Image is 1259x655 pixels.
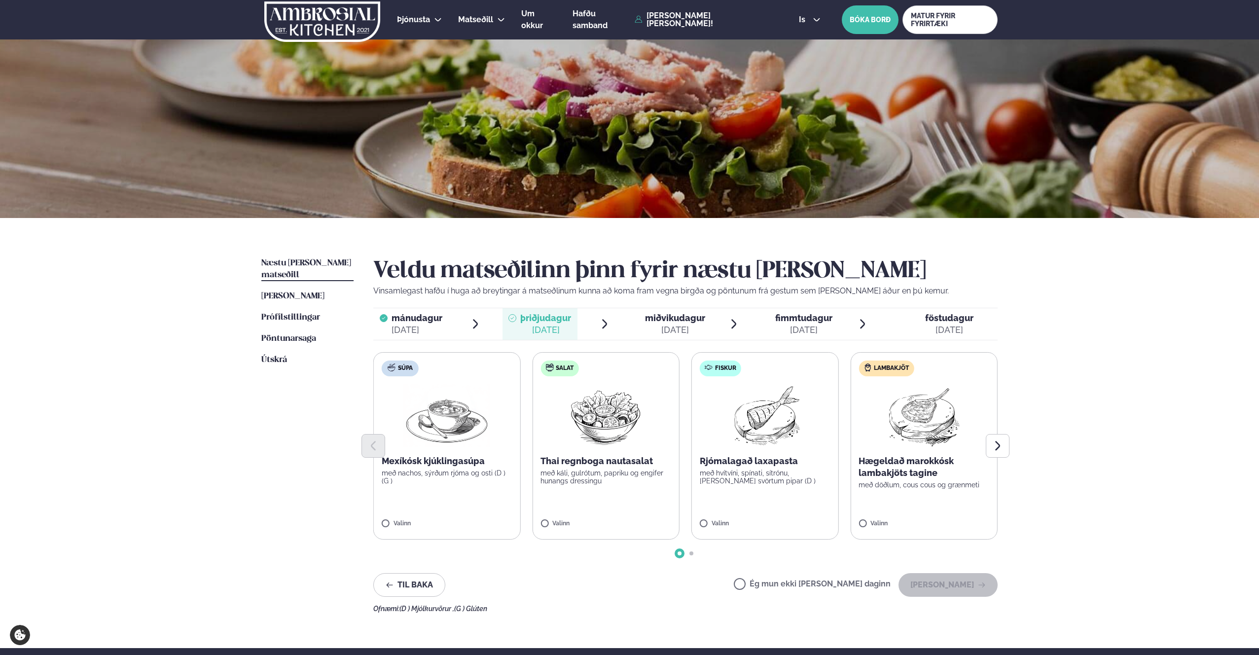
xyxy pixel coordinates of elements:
[263,1,381,42] img: logo
[373,257,998,285] h2: Veldu matseðilinn þinn fyrir næstu [PERSON_NAME]
[392,324,442,336] div: [DATE]
[388,364,396,371] img: soup.svg
[573,9,608,30] span: Hafðu samband
[791,16,828,24] button: is
[261,333,316,345] a: Pöntunarsaga
[863,364,871,371] img: Lamb.svg
[556,364,574,372] span: Salat
[715,364,736,372] span: Fiskur
[403,384,490,447] img: Soup.png
[397,14,430,26] a: Þjónusta
[545,364,553,371] img: salad.svg
[540,455,671,467] p: Thai regnboga nautasalat
[373,285,998,297] p: Vinsamlegast hafðu í huga að breytingar á matseðlinum kunna að koma fram vegna birgða og pöntunum...
[540,469,671,485] p: með káli, gulrótum, papriku og engifer hunangs dressingu
[700,455,830,467] p: Rjómalagað laxapasta
[775,324,832,336] div: [DATE]
[874,364,909,372] span: Lambakjöt
[261,292,324,300] span: [PERSON_NAME]
[397,15,430,24] span: Þjónusta
[373,605,998,613] div: Ofnæmi:
[458,14,493,26] a: Matseðill
[925,313,973,323] span: föstudagur
[925,324,973,336] div: [DATE]
[721,384,809,447] img: Fish.png
[902,5,998,34] a: MATUR FYRIR FYRIRTÆKI
[261,257,354,281] a: Næstu [PERSON_NAME] matseðill
[382,469,512,485] p: með nachos, sýrðum rjóma og osti (D ) (G )
[382,455,512,467] p: Mexíkósk kjúklingasúpa
[635,12,776,28] a: [PERSON_NAME] [PERSON_NAME]!
[261,356,287,364] span: Útskrá
[392,313,442,323] span: mánudagur
[573,8,630,32] a: Hafðu samband
[799,16,808,24] span: is
[689,551,693,555] span: Go to slide 2
[261,312,320,324] a: Prófílstillingar
[986,434,1009,458] button: Next slide
[361,434,385,458] button: Previous slide
[859,455,989,479] p: Hægeldað marokkósk lambakjöts tagine
[562,384,649,447] img: Salad.png
[10,625,30,645] a: Cookie settings
[261,354,287,366] a: Útskrá
[678,551,682,555] span: Go to slide 1
[399,605,454,613] span: (D ) Mjólkurvörur ,
[458,15,493,24] span: Matseðill
[880,384,968,447] img: Lamb-Meat.png
[520,313,571,323] span: þriðjudagur
[373,573,445,597] button: Til baka
[700,469,830,485] p: með hvítvíni, spínati, sítrónu, [PERSON_NAME] svörtum pipar (D )
[842,5,899,34] button: BÓKA BORÐ
[521,9,543,30] span: Um okkur
[645,324,705,336] div: [DATE]
[705,364,713,371] img: fish.svg
[261,259,351,279] span: Næstu [PERSON_NAME] matseðill
[775,313,832,323] span: fimmtudagur
[454,605,487,613] span: (G ) Glúten
[398,364,413,372] span: Súpa
[261,334,316,343] span: Pöntunarsaga
[645,313,705,323] span: miðvikudagur
[899,573,998,597] button: [PERSON_NAME]
[261,291,324,302] a: [PERSON_NAME]
[261,313,320,322] span: Prófílstillingar
[521,8,556,32] a: Um okkur
[520,324,571,336] div: [DATE]
[859,481,989,489] p: með döðlum, cous cous og grænmeti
